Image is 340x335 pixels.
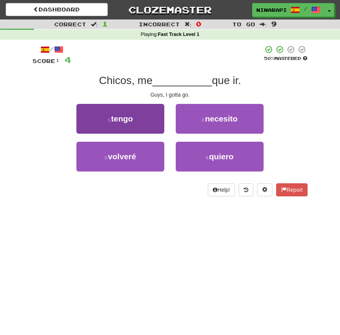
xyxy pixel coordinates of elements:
button: Help! [208,183,235,196]
span: To go [232,21,255,28]
span: / [304,6,308,11]
button: Round history (alt+y) [239,183,253,196]
button: 2.necesito [176,104,264,134]
small: 3 . [105,155,108,160]
span: tengo [111,114,133,123]
button: 3.volveré [76,142,164,172]
a: ninarapi / [252,3,325,17]
small: 1 . [108,118,111,122]
span: necesito [205,114,238,123]
span: Chicos, me [99,74,152,86]
span: Incorrect [139,21,180,28]
span: __________ [152,74,212,86]
button: Report [276,183,308,196]
strong: Fast Track Level 1 [158,32,199,37]
small: 4 . [206,155,209,160]
div: / [32,45,71,55]
span: Correct [54,21,86,28]
span: quiero [209,152,233,161]
a: Clozemaster [119,3,221,16]
button: 1.tengo [76,104,164,134]
span: 4 [65,55,71,65]
span: ninarapi [256,6,287,13]
span: Score: [32,58,60,64]
div: Mastered [263,55,308,61]
span: volveré [108,152,136,161]
span: : [91,21,98,27]
span: 50 % [264,56,274,61]
span: 0 [196,20,201,28]
span: : [185,21,191,27]
span: que ir. [212,74,241,86]
span: 1 [102,20,108,28]
span: : [260,21,267,27]
button: 4.quiero [176,142,264,172]
small: 2 . [202,118,205,122]
span: 9 [271,20,277,28]
a: Dashboard [6,3,108,16]
div: Guys, I gotta go. [32,91,308,99]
